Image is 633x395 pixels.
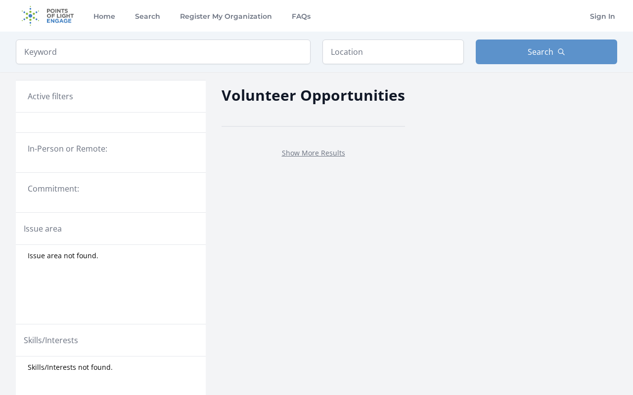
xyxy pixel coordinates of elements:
input: Location [322,39,464,64]
span: Issue area not found. [28,251,98,261]
span: Search [528,46,553,58]
button: Search [476,39,617,64]
legend: In-Person or Remote: [28,143,194,155]
input: Keyword [16,39,311,64]
legend: Commitment: [28,183,194,195]
h2: Volunteer Opportunities [222,84,405,106]
a: Show More Results [282,148,345,158]
legend: Issue area [24,223,62,235]
span: Skills/Interests not found. [28,362,113,372]
legend: Skills/Interests [24,334,78,346]
h3: Active filters [28,90,73,102]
